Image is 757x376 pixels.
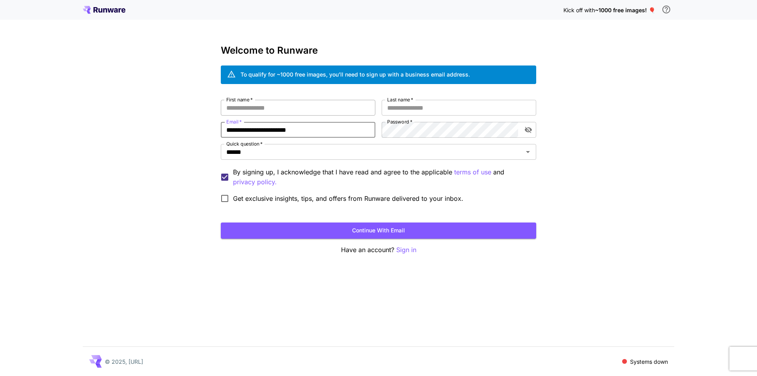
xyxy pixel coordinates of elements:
h3: Welcome to Runware [221,45,536,56]
button: By signing up, I acknowledge that I have read and agree to the applicable terms of use and [233,177,277,187]
label: Password [387,118,412,125]
span: Kick off with [563,7,595,13]
p: privacy policy. [233,177,277,187]
label: Last name [387,96,413,103]
label: Quick question [226,140,263,147]
p: terms of use [454,167,491,177]
p: © 2025, [URL] [105,357,143,366]
span: ~1000 free images! 🎈 [595,7,655,13]
button: By signing up, I acknowledge that I have read and agree to the applicable and privacy policy. [454,167,491,177]
button: Sign in [396,245,416,255]
label: Email [226,118,242,125]
span: Get exclusive insights, tips, and offers from Runware delivered to your inbox. [233,194,463,203]
label: First name [226,96,253,103]
p: Systems down [630,357,668,366]
button: Open [522,146,533,157]
button: Continue with email [221,223,536,239]
p: Have an account? [221,245,536,255]
button: In order to qualify for free credit, you need to sign up with a business email address and click ... [658,2,674,17]
p: By signing up, I acknowledge that I have read and agree to the applicable and [233,167,530,187]
button: toggle password visibility [521,123,535,137]
div: To qualify for ~1000 free images, you’ll need to sign up with a business email address. [241,70,470,79]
